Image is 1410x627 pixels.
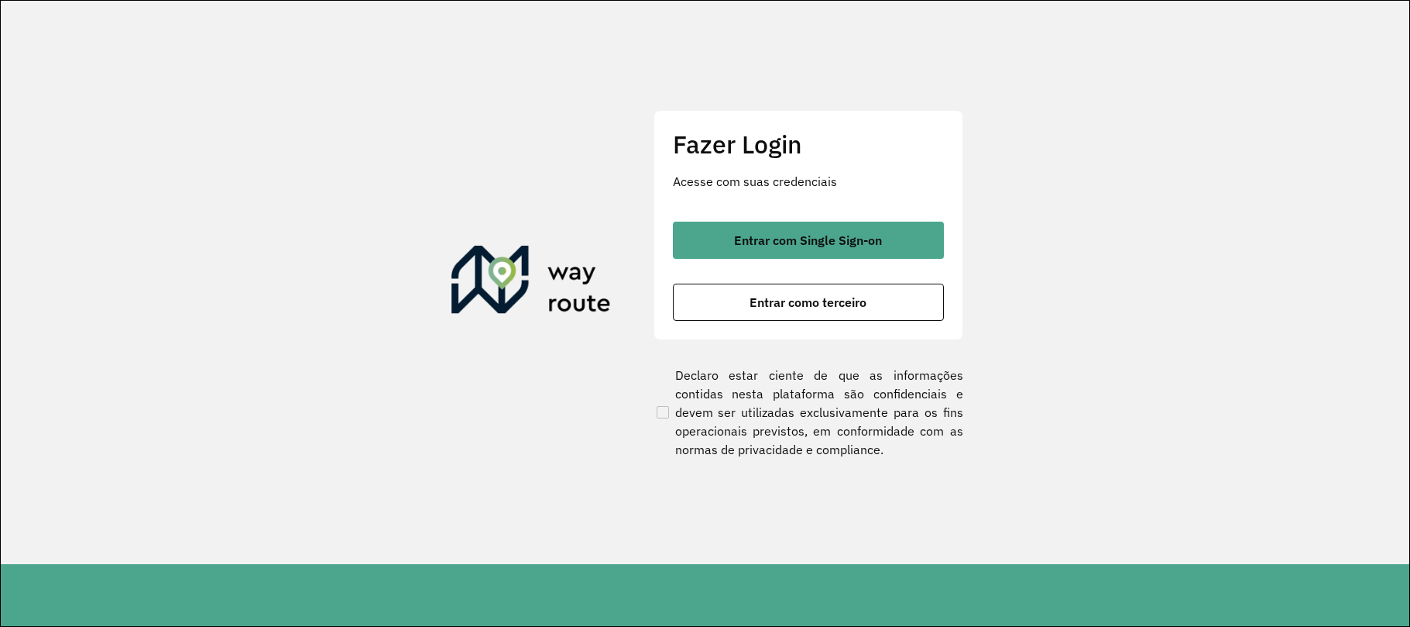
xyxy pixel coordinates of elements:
[673,222,944,259] button: button
[451,246,611,320] img: Roteirizador AmbevTech
[673,129,944,159] h2: Fazer Login
[673,172,944,191] p: Acesse com suas credenciais
[734,234,882,246] span: Entrar com Single Sign-on
[673,284,944,321] button: button
[750,296,866,308] span: Entrar como terceiro
[654,366,963,459] label: Declaro estar ciente de que as informações contidas nesta plataforma são confidenciais e devem se...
